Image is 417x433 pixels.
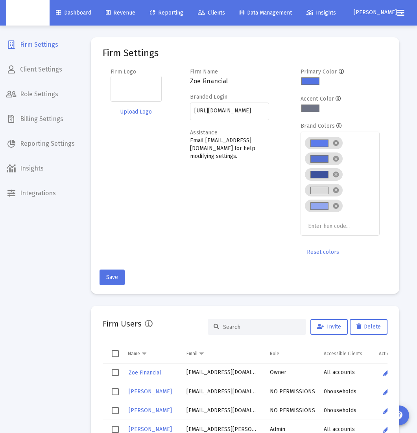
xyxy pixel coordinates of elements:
span: Reporting [150,9,183,16]
span: Invite [317,323,341,330]
button: Invite [310,319,348,335]
a: Dashboard [50,5,98,21]
span: Upload Logo [120,108,152,115]
div: Select row [112,388,119,395]
a: [PERSON_NAME] [128,386,173,397]
span: [PERSON_NAME] [129,407,172,414]
div: Select row [112,426,119,433]
td: Column Name [122,344,181,363]
p: This performance report provides information regarding the previously listed accounts that are be... [3,74,282,95]
td: [EMAIL_ADDRESS][DOMAIN_NAME] [181,382,264,401]
label: Assistance [190,129,218,136]
span: Reset colors [307,249,339,255]
img: Dashboard [12,5,44,21]
mat-icon: arrow_drop_down [397,5,406,21]
span: Zoe Financial [129,369,161,376]
span: NO PERMISSIONS [270,388,315,395]
mat-icon: cancel [332,187,340,194]
label: Firm Name [190,68,218,75]
label: Firm Logo [111,68,137,75]
mat-icon: cancel [332,155,340,162]
span: [PERSON_NAME] [129,426,172,433]
span: 0 households [324,407,356,414]
div: Name [128,350,140,357]
td: [EMAIL_ADDRESS][DOMAIN_NAME] [181,401,264,420]
p: Past performance is not indicative of future performance. Principal value and investment return w... [3,6,282,55]
p: Email [EMAIL_ADDRESS][DOMAIN_NAME] for help modifying settings. [190,137,269,160]
span: Clients [198,9,225,16]
span: Show filter options for column 'Email' [199,350,205,356]
mat-icon: cancel [332,202,340,209]
span: [PERSON_NAME] [354,9,397,16]
td: Column Role [264,344,319,363]
h2: Firm Users [103,317,142,330]
td: [EMAIL_ADDRESS][DOMAIN_NAME] [181,363,264,382]
div: Role [270,350,279,357]
span: All accounts [324,426,355,433]
a: Insights [300,5,342,21]
a: Revenue [100,5,142,21]
button: Delete [350,319,387,335]
span: Data Management [240,9,292,16]
span: Dashboard [56,9,91,16]
mat-card-title: Firm Settings [103,49,159,57]
a: Reporting [144,5,190,21]
button: Reset colors [301,244,345,260]
div: Select all [112,350,119,357]
label: Brand Colors [301,123,335,129]
div: Email [186,350,197,357]
span: Admin [270,426,285,433]
button: Save [100,270,125,285]
mat-chip-list: Brand colors [305,135,376,231]
span: Delete [356,323,381,330]
td: Column Email [181,344,264,363]
label: Accent Color [301,95,334,102]
span: [PERSON_NAME] [129,388,172,395]
span: 0 households [324,388,356,395]
a: Zoe Financial [128,367,162,378]
button: [PERSON_NAME] [344,5,391,20]
span: Show filter options for column 'Name' [141,350,147,356]
span: Save [106,274,118,281]
td: Column Accessible Clients [318,344,373,363]
div: Select row [112,369,119,376]
a: [PERSON_NAME] [128,405,173,416]
div: Select row [112,407,119,414]
div: Actions [379,350,395,357]
img: Firm logo [111,76,162,102]
label: Branded Login [190,94,228,100]
span: Owner [270,369,286,376]
label: Primary Color [301,68,337,75]
button: Upload Logo [111,104,162,120]
span: Insights [306,9,336,16]
mat-icon: cancel [332,139,340,147]
input: Enter hex code... [308,223,367,229]
span: NO PERMISSIONS [270,407,315,414]
span: Revenue [106,9,135,16]
h3: Zoe Financial [190,76,269,87]
span: All accounts [324,369,355,376]
input: Search [223,324,300,330]
mat-icon: cancel [332,171,340,178]
div: Accessible Clients [324,350,362,357]
a: Data Management [233,5,298,21]
a: Clients [192,5,231,21]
